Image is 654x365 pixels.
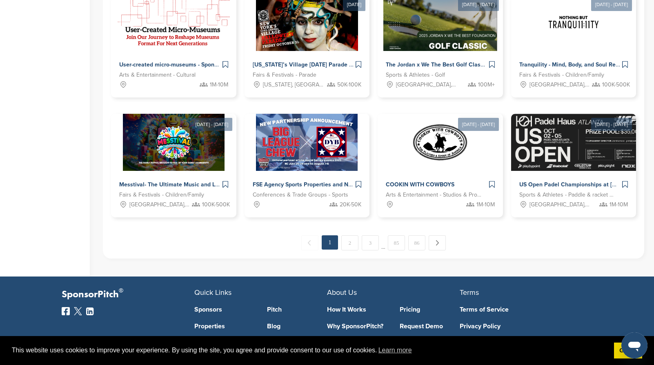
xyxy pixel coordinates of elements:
a: 3 [362,235,379,250]
a: [DATE] - [DATE] Sponsorpitch & US Open Padel Championships at [GEOGRAPHIC_DATA] Sports & Athletes... [511,101,636,217]
a: Terms of Service [460,306,580,313]
a: How It Works [327,306,387,313]
a: Pricing [400,306,460,313]
img: Sponsorpitch & [412,114,469,171]
span: 100M+ [478,80,495,89]
span: 100K-500K [202,200,230,209]
a: Sponsors [194,306,255,313]
span: [US_STATE], [GEOGRAPHIC_DATA] [263,80,323,89]
span: Fairs & Festivals - Parade [253,71,316,80]
a: 86 [408,235,425,250]
span: ® [119,285,123,296]
span: Arts & Entertainment - Studios & Production Co's [386,190,483,199]
span: ← Previous [301,235,318,250]
span: Tranquility - Mind, Body, and Soul Retreats [519,61,631,68]
span: 50K-100K [337,80,361,89]
span: FSE Agency Sports Properties and NIL [253,181,353,188]
a: 85 [388,235,405,250]
iframe: Button to launch messaging window [621,332,647,358]
span: Sports & Athletes - Paddle & racket sports [519,190,616,199]
span: User-created micro-museums - Sponsor the future of cultural storytelling [119,61,310,68]
a: Why SponsorPitch? [327,323,387,330]
span: [US_STATE]’s Village [DATE] Parade - 2025 [253,61,366,68]
img: Twitter [74,307,82,315]
a: Properties [194,323,255,330]
span: Arts & Entertainment - Cultural [119,71,196,80]
span: The Jordan x We The Best Golf Classic 2025 – Where Sports, Music & Philanthropy Collide [386,61,625,68]
span: 1M-10M [476,200,495,209]
span: This website uses cookies to improve your experience. By using the site, you agree and provide co... [12,344,607,356]
p: SponsorPitch [62,289,194,301]
span: 100K-500K [602,80,630,89]
a: Privacy Policy [460,323,580,330]
span: 1M-10M [210,80,228,89]
a: Next → [429,235,446,250]
a: [DATE] - [DATE] Sponsorpitch & COOKIN WITH COWBOYS Arts & Entertainment - Studios & Production Co... [378,101,503,217]
span: About Us [327,288,357,297]
span: COOKIN WITH COWBOYS [386,181,454,188]
span: 20K-50K [340,200,361,209]
span: Fairs & Festivals - Children/Family [119,190,204,199]
img: Facebook [62,307,70,315]
img: Sponsorpitch & [256,114,358,171]
a: 2 [341,235,358,250]
span: Messtival- The Ultimate Music and Learning Family Festival [119,181,277,188]
a: Sponsorpitch & FSE Agency Sports Properties and NIL Conferences & Trade Groups - Sports 20K-50K [245,114,370,217]
a: Pitch [267,306,327,313]
span: [GEOGRAPHIC_DATA], [GEOGRAPHIC_DATA] [129,200,190,209]
span: Conferences & Trade Groups - Sports [253,190,348,199]
span: 1M-10M [610,200,628,209]
a: [DATE] - [DATE] Sponsorpitch & Messtival- The Ultimate Music and Learning Family Festival Fairs &... [111,101,236,217]
span: … [381,235,385,250]
span: Sports & Athletes - Golf [386,71,445,80]
span: Quick Links [194,288,231,297]
a: Request Demo [400,323,460,330]
span: [GEOGRAPHIC_DATA], [GEOGRAPHIC_DATA] [396,80,456,89]
div: [DATE] - [DATE] [591,118,632,131]
span: Terms [460,288,479,297]
img: Sponsorpitch & [123,114,225,171]
a: learn more about cookies [377,344,413,356]
div: [DATE] - [DATE] [191,118,232,131]
a: dismiss cookie message [614,343,642,359]
a: Blog [267,323,327,330]
span: [GEOGRAPHIC_DATA], [GEOGRAPHIC_DATA] [529,200,590,209]
div: [DATE] - [DATE] [458,118,499,131]
span: [GEOGRAPHIC_DATA], [GEOGRAPHIC_DATA] [529,80,590,89]
em: 1 [322,235,338,250]
span: Fairs & Festivals - Children/Family [519,71,604,80]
